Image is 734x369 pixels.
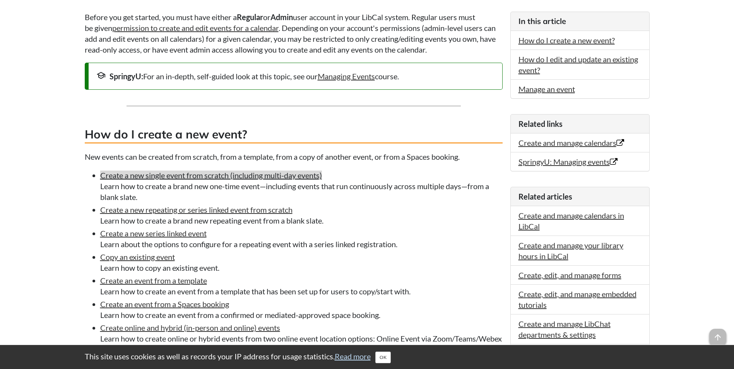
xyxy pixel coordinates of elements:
a: SpringyU: Managing events [518,157,618,166]
li: Learn about the options to configure for a repeating event with a series linked registration. [100,228,503,249]
li: Learn how to create online or hybrid events from two online event location options: Online Event ... [100,322,503,355]
a: How do I create a new event? [518,36,615,45]
a: Create and manage your library hours in LibCal [518,241,623,261]
h3: How do I create a new event? [85,126,503,143]
a: permission to create and edit events for a calendar [112,23,279,32]
strong: Admin [270,12,293,22]
li: Learn how to create an event from a confirmed or mediated-approved space booking. [100,299,503,320]
a: Create, edit, and manage forms [518,270,621,280]
span: school [96,71,106,80]
a: Create a new single event from scratch (including multi-day events) [100,171,322,180]
a: Create a new series linked event [100,229,207,238]
h3: In this article [518,16,642,27]
a: Create and manage LibChat departments & settings [518,319,611,339]
a: arrow_upward [709,330,726,339]
a: Create an event from a template [100,276,207,285]
li: Learn how to create a brand new repeating event from a blank slate. [100,204,503,226]
span: Related articles [518,192,572,201]
div: For an in-depth, self-guided look at this topic, see our course. [96,71,494,82]
a: Create online and hybrid (in-person and online) events [100,323,280,332]
p: New events can be created from scratch, from a template, from a copy of another event, or from a ... [85,151,503,162]
span: arrow_upward [709,329,726,346]
p: Before you get started, you must have either a or user account in your LibCal system. Regular use... [85,12,503,55]
a: Managing Events [318,72,375,81]
a: Create and manage calendars [518,138,624,147]
div: This site uses cookies as well as records your IP address for usage statistics. [77,351,657,363]
a: Create a new repeating or series linked event from scratch [100,205,293,214]
a: How do I edit and update an existing event? [518,55,638,75]
span: Related links [518,119,563,128]
li: Learn how to create an event from a template that has been set up for users to copy/start with. [100,275,503,297]
li: Learn how to copy an existing event. [100,251,503,273]
a: Manage an event [518,84,575,94]
li: Learn how to create a brand new one-time event—including events that run continuously across mult... [100,170,503,202]
a: Create, edit, and manage embedded tutorials [518,289,636,309]
a: Create and manage calendars in LibCal [518,211,624,231]
a: Create an event from a Spaces booking [100,299,229,309]
a: Read more [335,352,371,361]
button: Close [375,352,391,363]
strong: SpringyU: [110,72,143,81]
strong: Regular [237,12,263,22]
a: Copy an existing event [100,252,175,261]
